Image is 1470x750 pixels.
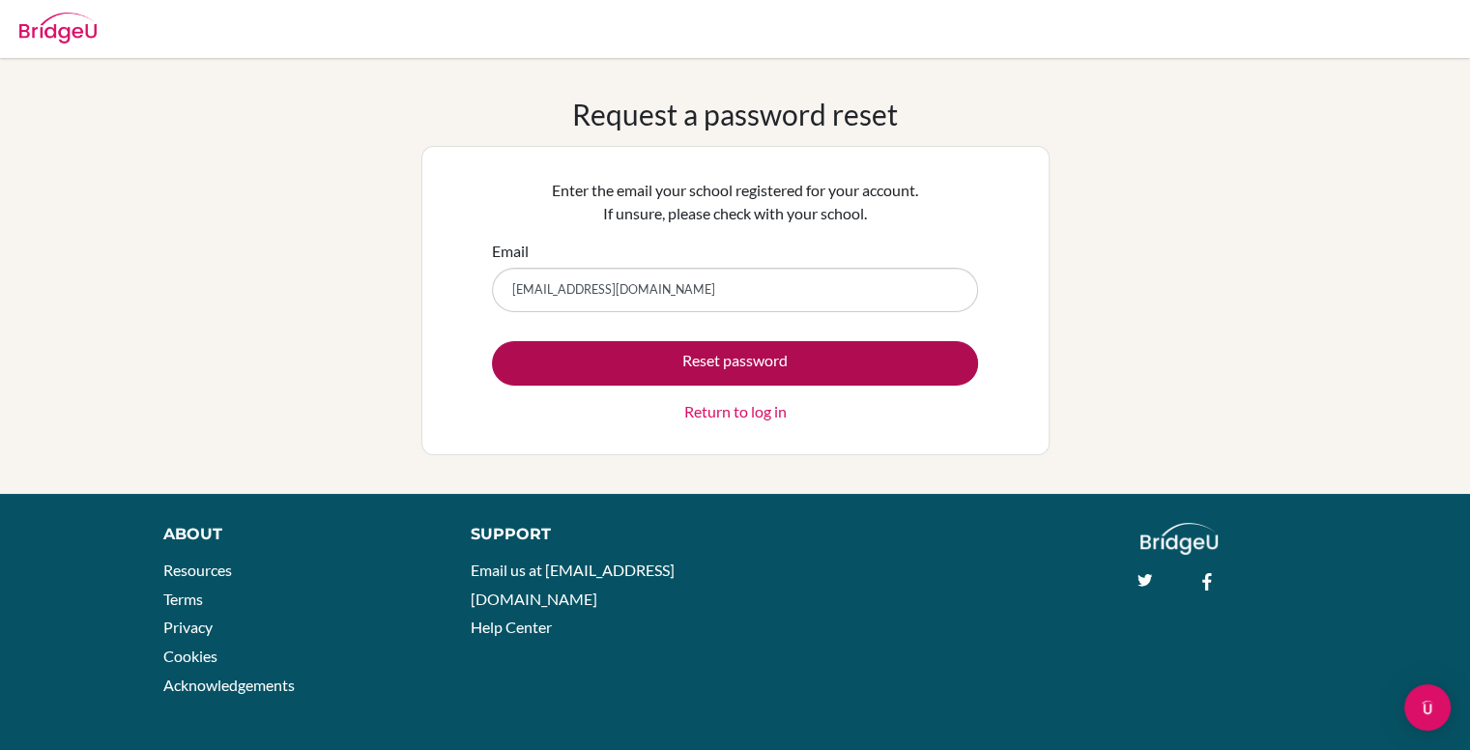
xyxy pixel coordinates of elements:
a: Terms [163,590,203,608]
a: Email us at [EMAIL_ADDRESS][DOMAIN_NAME] [471,561,675,608]
div: Open Intercom Messenger [1404,684,1451,731]
img: logo_white@2x-f4f0deed5e89b7ecb1c2cc34c3e3d731f90f0f143d5ea2071677605dd97b5244.png [1140,523,1219,555]
a: Acknowledgements [163,676,295,694]
p: Enter the email your school registered for your account. If unsure, please check with your school. [492,179,978,225]
img: Bridge-U [19,13,97,43]
label: Email [492,240,529,263]
a: Cookies [163,647,217,665]
a: Resources [163,561,232,579]
div: About [163,523,427,546]
h1: Request a password reset [572,97,898,131]
a: Help Center [471,618,552,636]
a: Privacy [163,618,213,636]
button: Reset password [492,341,978,386]
div: Support [471,523,714,546]
a: Return to log in [684,400,787,423]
